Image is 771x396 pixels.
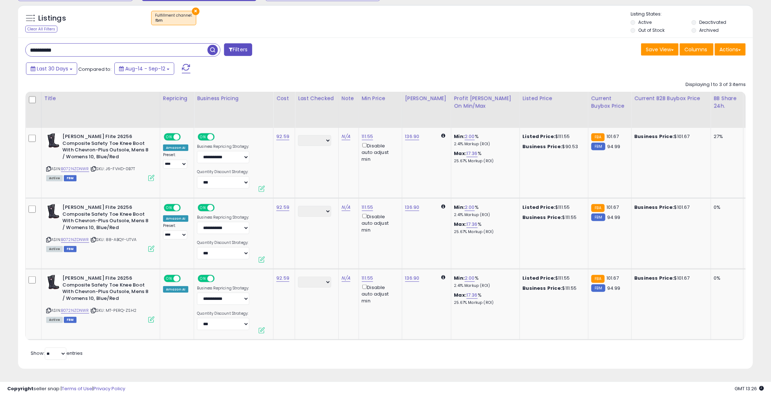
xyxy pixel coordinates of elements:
[362,142,397,163] div: Disable auto adjust min
[714,133,738,140] div: 27%
[685,81,746,88] div: Displaying 1 to 3 of 3 items
[523,133,556,140] b: Listed Price:
[465,275,475,282] a: 2.00
[635,275,674,281] b: Business Price:
[639,19,652,25] label: Active
[163,152,188,168] div: Preset:
[735,385,764,392] span: 2025-10-13 13:26 GMT
[591,143,605,150] small: FBM
[454,212,514,218] p: 2.41% Markup (ROI)
[276,275,289,282] a: 92.59
[64,175,77,181] span: FBM
[198,134,207,140] span: ON
[714,204,738,211] div: 0%
[454,221,514,234] div: %
[197,240,249,245] label: Quantity Discount Strategy:
[405,133,420,140] a: 136.90
[180,134,191,140] span: OFF
[523,95,585,102] div: Listed Price
[362,283,397,304] div: Disable auto adjust min
[180,276,191,282] span: OFF
[454,292,514,305] div: %
[90,307,136,313] span: | SKU: MT-PERQ-ZSH2
[163,223,188,239] div: Preset:
[90,237,136,242] span: | SKU: 88-ABQY-UTVA
[192,8,200,15] button: ×
[62,133,150,162] b: [PERSON_NAME] Flite 26256 Composite Safety Toe Knee Boot With Chevron-Plus Outsole, Mens 8 / Wome...
[405,275,420,282] a: 136.90
[591,214,605,221] small: FBM
[362,133,373,140] a: 111.55
[342,204,350,211] a: N/A
[46,133,61,148] img: 41tcJOzC9OL._SL40_.jpg
[38,13,66,23] h5: Listings
[62,385,92,392] a: Terms of Use
[44,95,157,102] div: Title
[46,246,63,252] span: All listings currently available for purchase on Amazon
[362,275,373,282] a: 111.55
[163,145,188,151] div: Amazon AI
[465,133,475,140] a: 2.00
[635,204,705,211] div: $101.67
[591,133,605,141] small: FBA
[465,204,475,211] a: 2.00
[523,204,556,211] b: Listed Price:
[61,237,89,243] a: B072NZDNWR
[591,95,628,110] div: Current Buybox Price
[180,205,191,211] span: OFF
[64,317,77,323] span: FBM
[607,214,621,221] span: 94.99
[714,95,740,110] div: BB Share 24h.
[61,307,89,314] a: B072NZDNWR
[342,95,356,102] div: Note
[64,246,77,252] span: FBM
[454,204,465,211] b: Min:
[699,27,719,33] label: Archived
[631,11,753,18] p: Listing States:
[607,143,621,150] span: 94.99
[46,133,154,180] div: ASIN:
[699,19,726,25] label: Deactivated
[523,214,562,221] b: Business Price:
[165,205,174,211] span: ON
[639,27,665,33] label: Out of Stock
[680,43,714,56] button: Columns
[454,133,465,140] b: Min:
[46,204,154,251] div: ASIN:
[635,133,705,140] div: $101.67
[454,300,514,305] p: 25.67% Markup (ROI)
[125,65,165,72] span: Aug-14 - Sep-12
[7,385,34,392] strong: Copyright
[454,292,467,298] b: Max:
[454,275,514,288] div: %
[155,13,192,23] span: Fulfillment channel :
[26,63,77,75] button: Last 30 Days
[46,175,63,181] span: All listings currently available for purchase on Amazon
[466,150,478,157] a: 17.36
[523,133,583,140] div: $111.55
[276,95,292,102] div: Cost
[197,311,249,316] label: Quantity Discount Strategy:
[466,221,478,228] a: 17.36
[454,229,514,234] p: 25.67% Markup (ROI)
[362,204,373,211] a: 111.55
[454,275,465,281] b: Min:
[523,143,562,150] b: Business Price:
[454,159,514,164] p: 25.67% Markup (ROI)
[197,215,249,220] label: Business Repricing Strategy:
[214,205,225,211] span: OFF
[405,204,420,211] a: 136.90
[715,43,746,56] button: Actions
[523,285,562,292] b: Business Price:
[197,286,249,291] label: Business Repricing Strategy:
[298,95,336,102] div: Last Checked
[342,133,350,140] a: N/A
[276,133,289,140] a: 92.59
[607,285,621,292] span: 94.99
[523,204,583,211] div: $111.55
[78,66,111,73] span: Compared to:
[62,204,150,233] b: [PERSON_NAME] Flite 26256 Composite Safety Toe Knee Boot With Chevron-Plus Outsole, Mens 8 / Wome...
[454,204,514,218] div: %
[198,276,207,282] span: ON
[635,275,705,281] div: $101.67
